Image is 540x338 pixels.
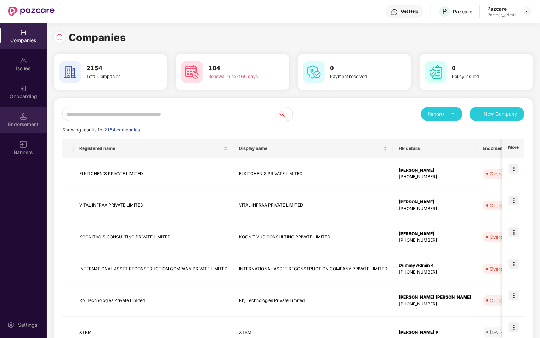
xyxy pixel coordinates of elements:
img: icon [509,196,519,205]
div: Overdue - 34d [490,202,522,209]
th: HR details [393,139,477,158]
div: Pazcare [487,5,517,12]
th: Registered name [74,139,233,158]
div: Policy issued [452,73,509,80]
div: Dummy Admin 4 [399,262,471,269]
td: KOGNITIVUS CONSULTING PRIVATE LIMITED [74,221,233,253]
img: svg+xml;base64,PHN2ZyB3aWR0aD0iMjAiIGhlaWdodD0iMjAiIHZpZXdCb3g9IjAgMCAyMCAyMCIgZmlsbD0ibm9uZSIgeG... [20,85,27,92]
div: [PERSON_NAME] [399,199,471,205]
div: [PERSON_NAME] [399,231,471,237]
h3: 2154 [86,64,143,73]
div: [PERSON_NAME] P [399,329,471,336]
img: svg+xml;base64,PHN2ZyBpZD0iRHJvcGRvd24tMzJ4MzIiIHhtbG5zPSJodHRwOi8vd3d3LnczLm9yZy8yMDAwL3N2ZyIgd2... [524,9,530,14]
img: svg+xml;base64,PHN2ZyB4bWxucz0iaHR0cDovL3d3dy53My5vcmcvMjAwMC9zdmciIHdpZHRoPSI2MCIgaGVpZ2h0PSI2MC... [425,61,447,83]
img: icon [509,164,519,174]
div: Payment received [330,73,387,80]
span: P [442,7,447,16]
div: [PHONE_NUMBER] [399,269,471,276]
td: KOGNITIVUS CONSULTING PRIVATE LIMITED [233,221,393,253]
img: svg+xml;base64,PHN2ZyB3aWR0aD0iMTQuNSIgaGVpZ2h0PSIxNC41IiB2aWV3Qm94PSIwIDAgMTYgMTYiIGZpbGw9Im5vbm... [20,113,27,120]
img: icon [509,259,519,269]
img: icon [509,322,519,332]
span: Endorsements [483,146,523,151]
img: icon [509,227,519,237]
img: svg+xml;base64,PHN2ZyBpZD0iSXNzdWVzX2Rpc2FibGVkIiB4bWxucz0iaHR0cDovL3d3dy53My5vcmcvMjAwMC9zdmciIH... [20,57,27,64]
img: svg+xml;base64,PHN2ZyB4bWxucz0iaHR0cDovL3d3dy53My5vcmcvMjAwMC9zdmciIHdpZHRoPSI2MCIgaGVpZ2h0PSI2MC... [181,61,203,83]
span: New Company [484,111,518,118]
div: Get Help [401,9,418,14]
div: Partner_admin [487,12,517,18]
td: EI KITCHEN'S PRIVATE LIMITED [74,158,233,190]
span: Display name [239,146,382,151]
td: Rbj Technologies Private Limited [233,285,393,317]
h3: 0 [452,64,509,73]
td: INTERNATIONAL ASSET RECONSTRUCTION COMPANY PRIVATE LIMITED [74,253,233,285]
div: Overdue - 24d [490,170,522,177]
img: svg+xml;base64,PHN2ZyBpZD0iSGVscC0zMngzMiIgeG1sbnM9Imh0dHA6Ly93d3cudzMub3JnLzIwMDAvc3ZnIiB3aWR0aD... [391,9,398,16]
td: INTERNATIONAL ASSET RECONSTRUCTION COMPANY PRIVATE LIMITED [233,253,393,285]
div: Pazcare [453,8,472,15]
span: 2154 companies. [104,127,141,133]
img: svg+xml;base64,PHN2ZyB3aWR0aD0iMTYiIGhlaWdodD0iMTYiIHZpZXdCb3g9IjAgMCAxNiAxNiIgZmlsbD0ibm9uZSIgeG... [20,141,27,148]
span: Showing results for [62,127,141,133]
img: svg+xml;base64,PHN2ZyB4bWxucz0iaHR0cDovL3d3dy53My5vcmcvMjAwMC9zdmciIHdpZHRoPSI2MCIgaGVpZ2h0PSI2MC... [59,61,81,83]
div: Overdue - 34d [490,297,522,304]
th: More [502,139,524,158]
div: [PHONE_NUMBER] [399,301,471,308]
img: New Pazcare Logo [8,7,55,16]
div: Overdue - 189d [490,265,525,272]
span: search [278,111,293,117]
h3: 0 [330,64,387,73]
div: Overdue - 90d [490,233,522,241]
div: [PHONE_NUMBER] [399,237,471,244]
div: Settings [16,321,39,328]
div: [PERSON_NAME] [PERSON_NAME] [399,294,471,301]
h1: Companies [69,30,126,45]
span: Registered name [79,146,222,151]
div: [PERSON_NAME] [399,167,471,174]
span: caret-down [451,112,455,116]
div: [PHONE_NUMBER] [399,205,471,212]
img: svg+xml;base64,PHN2ZyBpZD0iQ29tcGFuaWVzIiB4bWxucz0iaHR0cDovL3d3dy53My5vcmcvMjAwMC9zdmciIHdpZHRoPS... [20,29,27,36]
img: svg+xml;base64,PHN2ZyBpZD0iU2V0dGluZy0yMHgyMCIgeG1sbnM9Imh0dHA6Ly93d3cudzMub3JnLzIwMDAvc3ZnIiB3aW... [7,321,15,328]
td: VITAL INFRAA PRIVATE LIMITED [233,190,393,222]
td: Rbj Technologies Private Limited [74,285,233,317]
div: Total Companies [86,73,143,80]
img: svg+xml;base64,PHN2ZyB4bWxucz0iaHR0cDovL3d3dy53My5vcmcvMjAwMC9zdmciIHdpZHRoPSI2MCIgaGVpZ2h0PSI2MC... [303,61,325,83]
div: [DATE] [490,329,505,336]
img: icon [509,291,519,300]
h3: 184 [208,64,265,73]
div: Reports [428,111,455,118]
td: VITAL INFRAA PRIVATE LIMITED [74,190,233,222]
div: Renewal in next 60 days [208,73,265,80]
button: plusNew Company [470,107,524,121]
button: search [278,107,293,121]
img: svg+xml;base64,PHN2ZyBpZD0iUmVsb2FkLTMyeDMyIiB4bWxucz0iaHR0cDovL3d3dy53My5vcmcvMjAwMC9zdmciIHdpZH... [56,34,63,41]
div: [PHONE_NUMBER] [399,174,471,180]
td: EI KITCHEN'S PRIVATE LIMITED [233,158,393,190]
span: plus [477,112,481,117]
th: Display name [233,139,393,158]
